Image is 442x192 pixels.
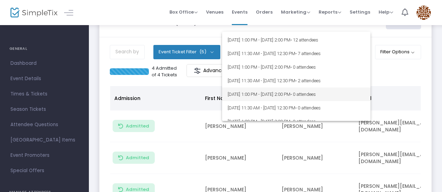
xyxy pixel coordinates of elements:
[228,47,365,60] span: [DATE] 11:30 AM - [DATE] 12:30 PM
[290,92,316,97] span: • 0 attendees
[228,115,365,128] span: [DATE] 1:00 PM - [DATE] 2:00 PM
[295,78,321,83] span: • 2 attendees
[228,101,365,115] span: [DATE] 11:30 AM - [DATE] 12:30 PM
[228,87,365,101] span: [DATE] 1:00 PM - [DATE] 2:00 PM
[228,33,365,47] span: [DATE] 1:00 PM - [DATE] 2:00 PM
[228,74,365,87] span: [DATE] 11:30 AM - [DATE] 12:30 PM
[290,37,318,43] span: • 12 attendees
[228,60,365,74] span: [DATE] 1:00 PM - [DATE] 2:00 PM
[295,51,321,56] span: • 7 attendees
[290,64,316,70] span: • 0 attendees
[290,119,316,124] span: • 0 attendees
[295,105,321,110] span: • 0 attendees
